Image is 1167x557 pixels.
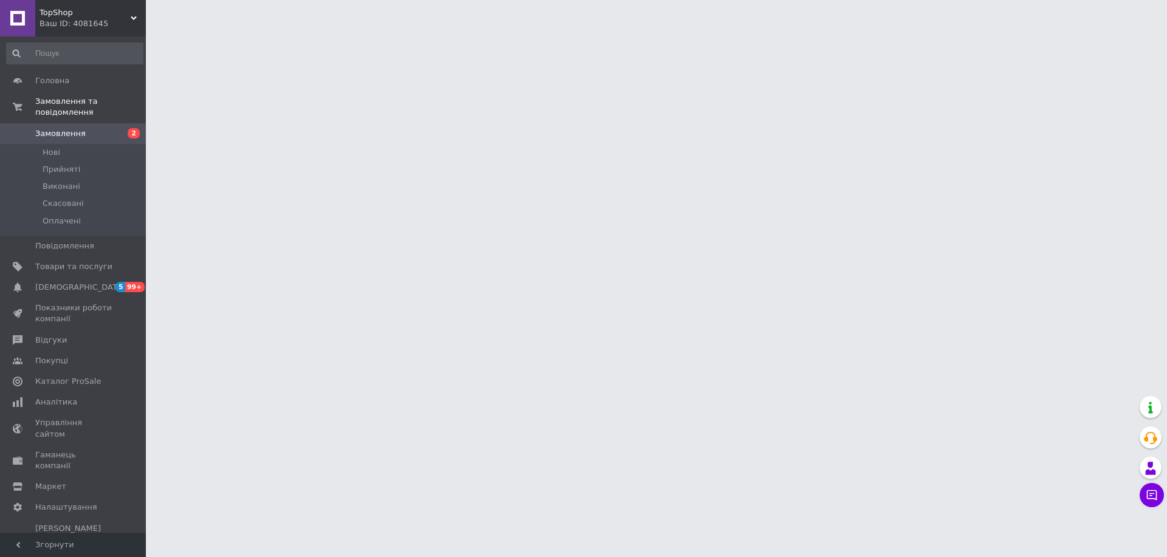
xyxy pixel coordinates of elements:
span: Відгуки [35,335,67,346]
span: Нові [43,147,60,158]
span: Замовлення та повідомлення [35,96,146,118]
span: Показники роботи компанії [35,302,112,324]
input: Пошук [6,43,143,64]
span: TopShop [40,7,131,18]
span: 5 [115,282,125,292]
span: Прийняті [43,164,80,175]
div: Ваш ID: 4081645 [40,18,146,29]
span: Оплачені [43,216,81,227]
span: Виконані [43,181,80,192]
span: Покупці [35,355,68,366]
span: Головна [35,75,69,86]
span: Скасовані [43,198,84,209]
span: [PERSON_NAME] та рахунки [35,523,112,556]
span: [DEMOGRAPHIC_DATA] [35,282,125,293]
button: Чат з покупцем [1140,483,1164,507]
span: Гаманець компанії [35,449,112,471]
span: Налаштування [35,502,97,513]
span: Замовлення [35,128,86,139]
span: 99+ [125,282,145,292]
span: Повідомлення [35,241,94,251]
span: 2 [128,128,140,138]
span: Каталог ProSale [35,376,101,387]
span: Аналітика [35,397,77,408]
span: Управління сайтом [35,417,112,439]
span: Маркет [35,481,66,492]
span: Товари та послуги [35,261,112,272]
